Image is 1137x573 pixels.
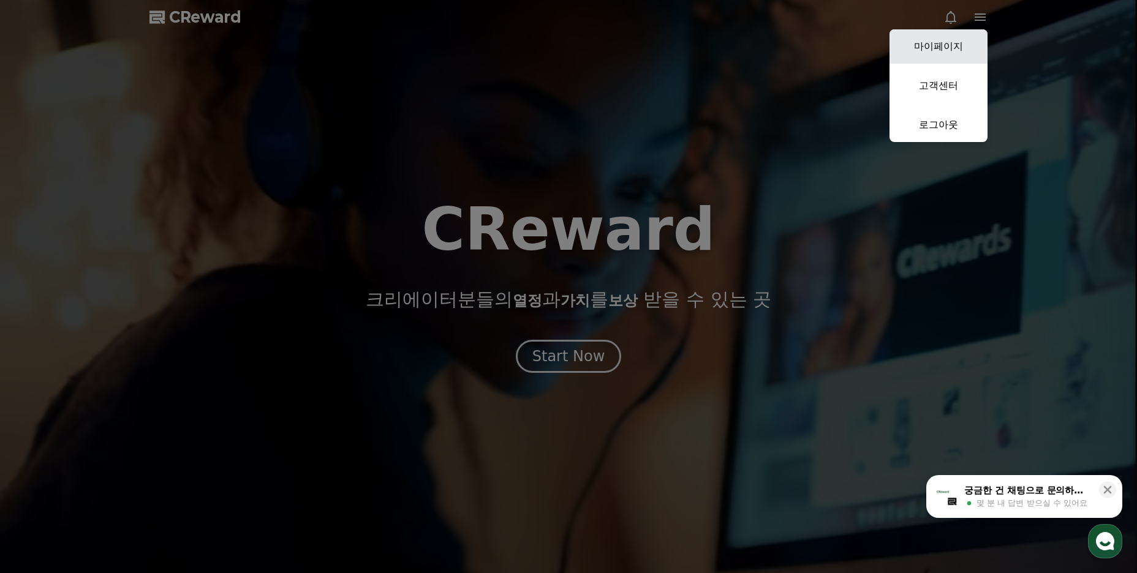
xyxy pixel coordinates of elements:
span: 홈 [39,406,46,416]
a: 마이페이지 [890,29,988,64]
a: 설정 [158,388,235,419]
a: 홈 [4,388,81,419]
span: 설정 [189,406,204,416]
button: 마이페이지 고객센터 로그아웃 [890,29,988,142]
a: 고객센터 [890,69,988,103]
a: 대화 [81,388,158,419]
a: 로그아웃 [890,108,988,142]
span: 대화 [112,407,127,417]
